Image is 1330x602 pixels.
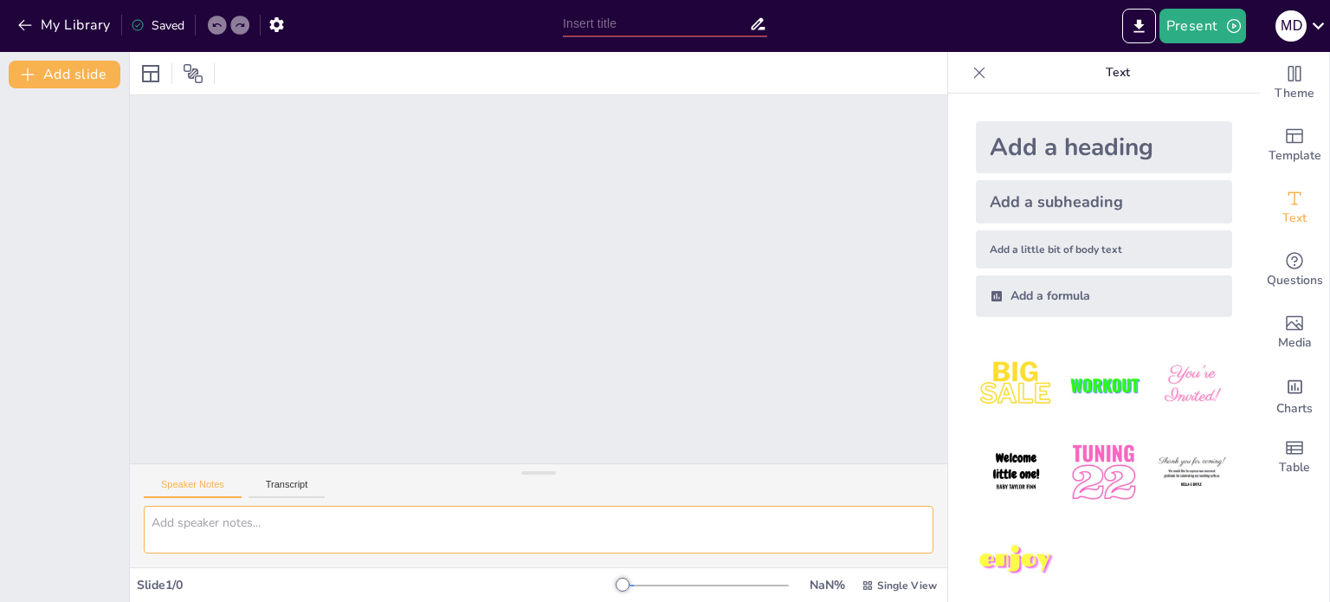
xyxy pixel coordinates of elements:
img: 7.jpeg [976,521,1056,601]
span: Single View [877,579,937,592]
span: Media [1278,333,1312,353]
input: Insert title [563,11,749,36]
div: Add a table [1260,426,1329,489]
button: Add slide [9,61,120,88]
button: Present [1159,9,1246,43]
span: Charts [1276,399,1313,418]
span: Template [1269,146,1321,165]
button: M d [1275,9,1307,43]
div: Add a subheading [976,180,1232,223]
img: 5.jpeg [1063,432,1144,513]
div: Slide 1 / 0 [137,577,623,593]
div: Add charts and graphs [1260,364,1329,426]
button: My Library [13,11,118,39]
div: Add a little bit of body text [976,230,1232,269]
div: Add text boxes [1260,177,1329,239]
img: 1.jpeg [976,345,1056,425]
span: Theme [1275,84,1314,103]
img: 4.jpeg [976,432,1056,513]
div: Get real-time input from your audience [1260,239,1329,301]
span: Position [183,63,203,84]
div: Add ready made slides [1260,114,1329,177]
span: Text [1282,209,1307,228]
img: 3.jpeg [1152,345,1232,425]
button: Speaker Notes [144,479,242,498]
button: Transcript [249,479,326,498]
div: M d [1275,10,1307,42]
img: 2.jpeg [1063,345,1144,425]
div: Saved [131,17,184,34]
div: Change the overall theme [1260,52,1329,114]
div: Add a heading [976,121,1232,173]
div: Add images, graphics, shapes or video [1260,301,1329,364]
span: Table [1279,458,1310,477]
div: Layout [137,60,165,87]
button: Export to PowerPoint [1122,9,1156,43]
div: NaN % [806,577,848,593]
span: Questions [1267,271,1323,290]
img: 6.jpeg [1152,432,1232,513]
p: Text [993,52,1243,94]
div: Add a formula [976,275,1232,317]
